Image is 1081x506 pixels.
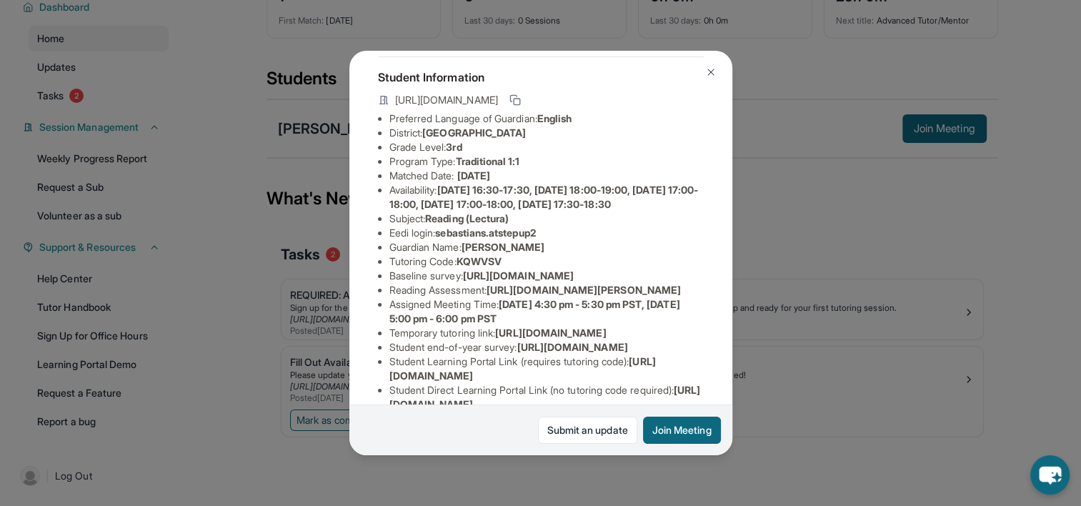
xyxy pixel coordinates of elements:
span: [GEOGRAPHIC_DATA] [422,126,526,139]
li: Temporary tutoring link : [389,326,704,340]
span: [URL][DOMAIN_NAME] [495,327,606,339]
li: Grade Level: [389,140,704,154]
li: Tutoring Code : [389,254,704,269]
span: [DATE] 16:30-17:30, [DATE] 18:00-19:00, [DATE] 17:00-18:00, [DATE] 17:00-18:00, [DATE] 17:30-18:30 [389,184,699,210]
a: Submit an update [538,417,637,444]
span: English [537,112,572,124]
li: Guardian Name : [389,240,704,254]
span: [URL][DOMAIN_NAME] [517,341,627,353]
li: Reading Assessment : [389,283,704,297]
span: [DATE] [457,169,490,182]
img: Close Icon [705,66,717,78]
li: Matched Date: [389,169,704,183]
li: Student Learning Portal Link (requires tutoring code) : [389,354,704,383]
li: Student Direct Learning Portal Link (no tutoring code required) : [389,383,704,412]
li: Preferred Language of Guardian: [389,111,704,126]
li: Eedi login : [389,226,704,240]
span: 3rd [446,141,462,153]
h4: Student Information [378,69,704,86]
button: Copy link [507,91,524,109]
li: Baseline survey : [389,269,704,283]
button: Join Meeting [643,417,721,444]
button: chat-button [1030,455,1070,495]
li: Subject : [389,212,704,226]
span: Traditional 1:1 [455,155,519,167]
li: Assigned Meeting Time : [389,297,704,326]
span: [URL][DOMAIN_NAME] [395,93,498,107]
span: sebastians.atstepup2 [435,227,535,239]
span: [URL][DOMAIN_NAME][PERSON_NAME] [487,284,681,296]
li: Student end-of-year survey : [389,340,704,354]
span: [DATE] 4:30 pm - 5:30 pm PST, [DATE] 5:00 pm - 6:00 pm PST [389,298,680,324]
li: Availability: [389,183,704,212]
span: [PERSON_NAME] [462,241,545,253]
span: KQWVSV [457,255,502,267]
span: [URL][DOMAIN_NAME] [463,269,574,282]
li: Program Type: [389,154,704,169]
li: District: [389,126,704,140]
span: Reading (Lectura) [425,212,509,224]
